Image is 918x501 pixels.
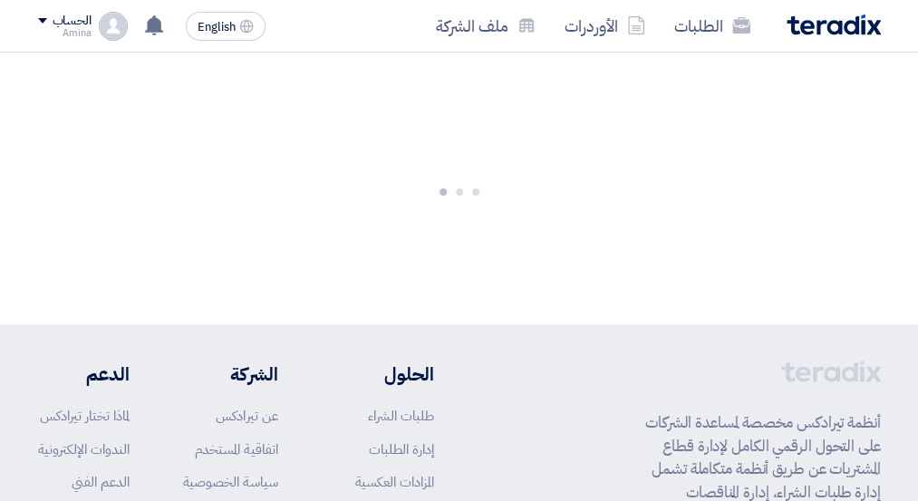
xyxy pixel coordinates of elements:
[787,14,881,35] img: Teradix logo
[183,361,277,388] li: الشركة
[332,361,434,388] li: الحلول
[195,439,277,459] a: اتفاقية المستخدم
[38,439,130,459] a: الندوات الإلكترونية
[40,406,130,426] a: لماذا تختار تيرادكس
[368,406,434,426] a: طلبات الشراء
[186,12,266,41] button: English
[216,406,277,426] a: عن تيرادكس
[660,5,765,47] a: الطلبات
[38,28,92,38] div: Amina
[355,472,434,492] a: المزادات العكسية
[550,5,660,47] a: الأوردرات
[99,12,128,41] img: profile_test.png
[421,5,550,47] a: ملف الشركة
[369,439,434,459] a: إدارة الطلبات
[72,472,130,492] a: الدعم الفني
[183,472,277,492] a: سياسة الخصوصية
[38,361,130,388] li: الدعم
[53,14,92,29] div: الحساب
[198,21,236,34] span: English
